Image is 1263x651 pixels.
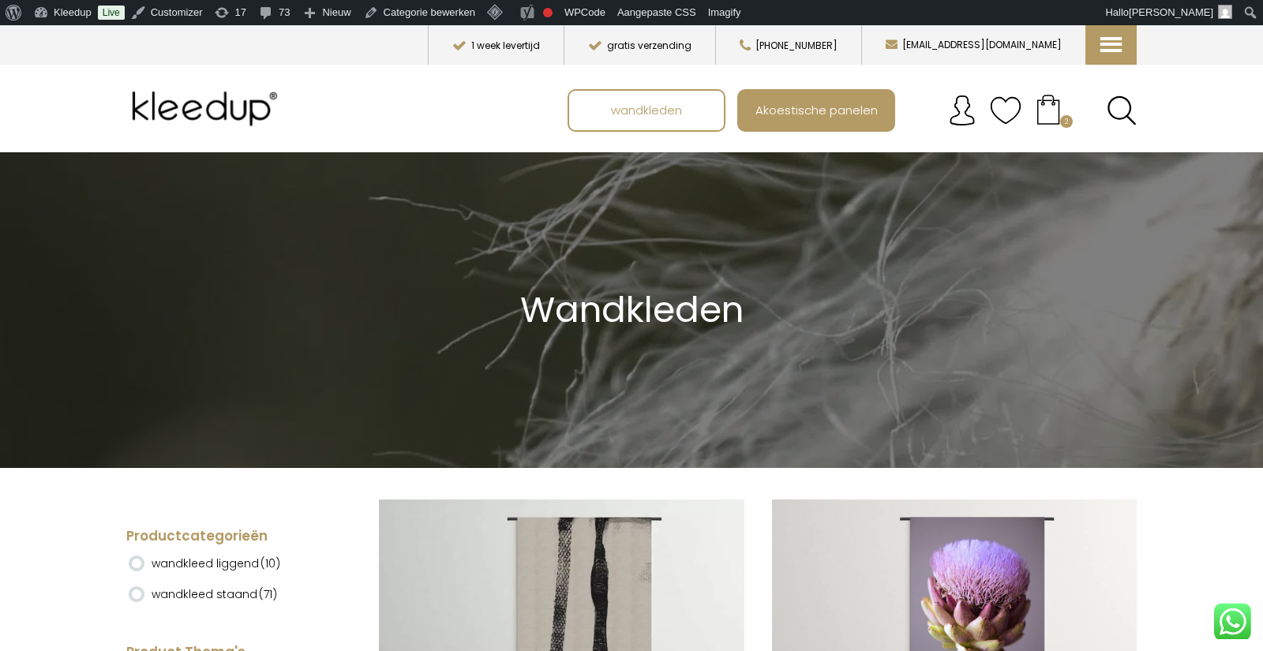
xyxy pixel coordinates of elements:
button: [PHONE_NUMBER] [715,25,861,65]
span: wandkleden [602,95,691,125]
img: account.svg [946,95,978,126]
span: (71) [259,586,277,602]
span: Akoestische panelen [747,95,886,125]
nav: Main menu [568,89,1149,132]
h4: Productcategorieën [126,527,328,546]
span: [PERSON_NAME] [1129,6,1213,18]
a: wandkleden [569,91,724,130]
a: Akoestische panelen [739,91,894,130]
div: Focus keyphrase niet ingevuld [543,8,553,17]
button: 1 week levertijd [428,25,564,65]
button: [EMAIL_ADDRESS][DOMAIN_NAME] [861,25,1085,65]
span: (10) [260,556,280,571]
span: 2 [1060,115,1073,128]
label: wandkleed staand [152,581,277,608]
button: gratis verzending [564,25,715,65]
label: wandkleed liggend [152,550,280,577]
a: Your cart [1021,89,1075,129]
img: verlanglijstje.svg [990,95,1021,126]
a: Live [98,6,125,20]
a: Search [1107,95,1137,125]
img: Kleedup [126,77,289,140]
span: Wandkleden [520,285,744,335]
